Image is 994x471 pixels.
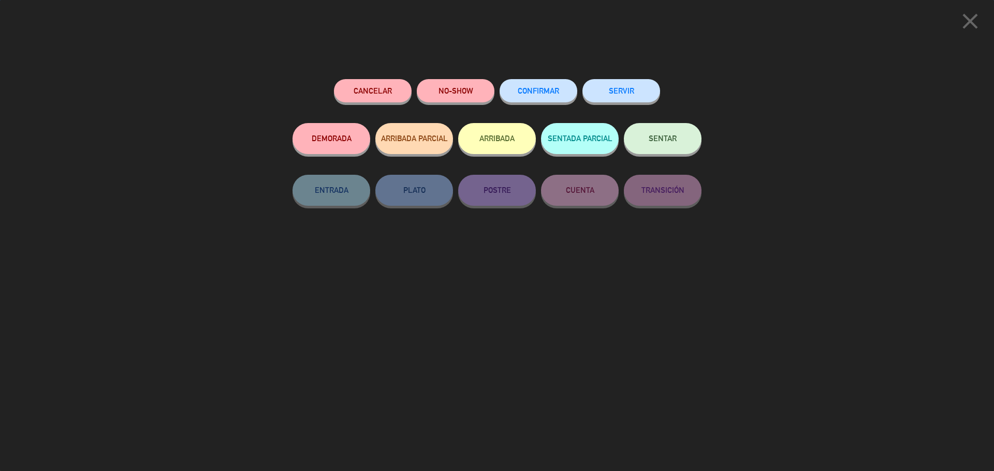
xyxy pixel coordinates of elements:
[582,79,660,102] button: SERVIR
[500,79,577,102] button: CONFIRMAR
[649,134,677,143] span: SENTAR
[458,123,536,154] button: ARRIBADA
[957,8,983,34] i: close
[334,79,412,102] button: Cancelar
[954,8,986,38] button: close
[541,123,619,154] button: SENTADA PARCIAL
[381,134,448,143] span: ARRIBADA PARCIAL
[293,175,370,206] button: ENTRADA
[458,175,536,206] button: POSTRE
[541,175,619,206] button: CUENTA
[375,123,453,154] button: ARRIBADA PARCIAL
[375,175,453,206] button: PLATO
[518,86,559,95] span: CONFIRMAR
[624,175,701,206] button: TRANSICIÓN
[417,79,494,102] button: NO-SHOW
[624,123,701,154] button: SENTAR
[293,123,370,154] button: DEMORADA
